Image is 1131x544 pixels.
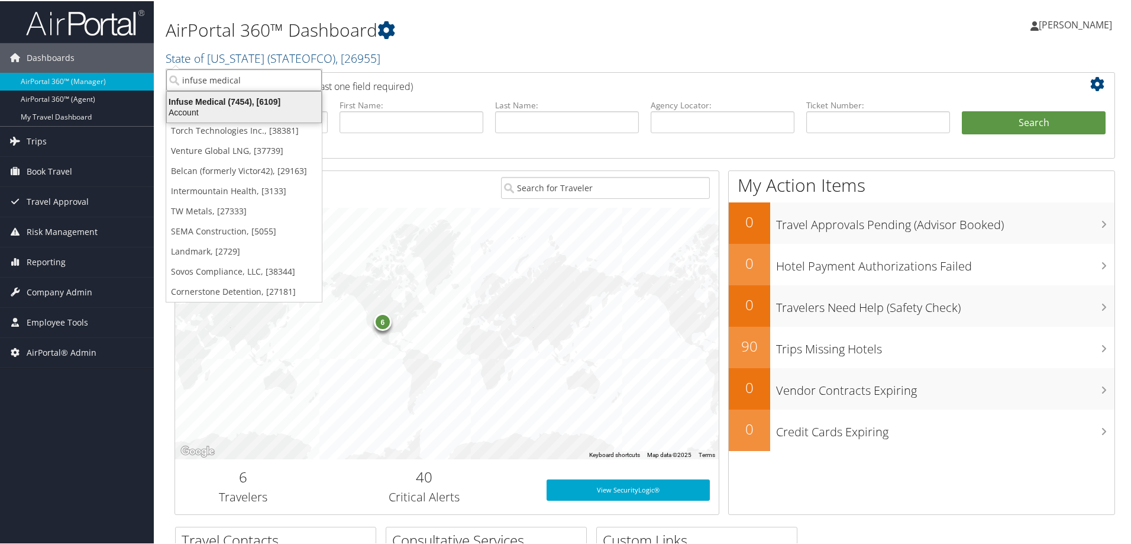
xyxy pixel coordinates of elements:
input: Search Accounts [166,68,322,90]
h3: Travelers Need Help (Safety Check) [776,292,1114,315]
input: Search for Traveler [501,176,710,198]
span: Company Admin [27,276,92,306]
span: Employee Tools [27,307,88,336]
h2: 0 [729,252,770,272]
a: Intermountain Health, [3133] [166,180,322,200]
h1: My Action Items [729,172,1114,197]
a: [PERSON_NAME] [1030,6,1124,41]
label: Ticket Number: [806,98,950,110]
h3: Credit Cards Expiring [776,417,1114,439]
a: Venture Global LNG, [37739] [166,140,322,160]
h3: Critical Alerts [320,488,529,504]
a: 0Travel Approvals Pending (Advisor Booked) [729,201,1114,243]
a: 0Credit Cards Expiring [729,408,1114,450]
div: Infuse Medical (7454), [6109] [160,95,328,106]
a: 90Trips Missing Hotels [729,326,1114,367]
h2: 0 [729,211,770,231]
button: Search [962,110,1106,134]
span: Reporting [27,246,66,276]
a: Cornerstone Detention, [27181] [166,281,322,301]
span: Dashboards [27,42,75,72]
a: SEMA Construction, [5055] [166,220,322,240]
a: 0Hotel Payment Authorizations Failed [729,243,1114,284]
button: Keyboard shortcuts [589,450,640,458]
a: Torch Technologies Inc., [38381] [166,120,322,140]
h2: 90 [729,335,770,355]
a: TW Metals, [27333] [166,200,322,220]
span: (at least one field required) [300,79,413,92]
span: Trips [27,125,47,155]
label: Agency Locator: [651,98,794,110]
span: , [ 26955 ] [335,49,380,65]
h2: 0 [729,294,770,314]
h3: Hotel Payment Authorizations Failed [776,251,1114,273]
h3: Travel Approvals Pending (Advisor Booked) [776,210,1114,232]
img: airportal-logo.png [26,8,144,36]
a: Landmark, [2729] [166,240,322,260]
span: Travel Approval [27,186,89,215]
label: First Name: [340,98,483,110]
a: Open this area in Google Maps (opens a new window) [178,443,217,458]
h2: 40 [320,466,529,486]
span: [PERSON_NAME] [1039,17,1112,30]
img: Google [178,443,217,458]
h2: 6 [184,466,302,486]
span: ( STATEOFCO ) [267,49,335,65]
a: View SecurityLogic® [547,478,710,500]
h1: AirPortal 360™ Dashboard [166,17,804,41]
a: Terms (opens in new tab) [699,450,715,457]
a: Belcan (formerly Victor42), [29163] [166,160,322,180]
a: Sovos Compliance, LLC, [38344] [166,260,322,281]
a: 0Travelers Need Help (Safety Check) [729,284,1114,326]
span: Book Travel [27,156,72,185]
h3: Vendor Contracts Expiring [776,375,1114,398]
h2: Airtinerary Lookup [184,73,1027,94]
span: Risk Management [27,216,98,246]
h3: Trips Missing Hotels [776,334,1114,356]
div: Account [160,106,328,117]
span: Map data ©2025 [647,450,691,457]
a: 0Vendor Contracts Expiring [729,367,1114,408]
label: Last Name: [495,98,639,110]
div: 6 [373,312,391,330]
span: AirPortal® Admin [27,337,96,366]
h2: 0 [729,376,770,397]
a: State of [US_STATE] [166,49,380,65]
h3: Travelers [184,488,302,504]
h2: 0 [729,418,770,438]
